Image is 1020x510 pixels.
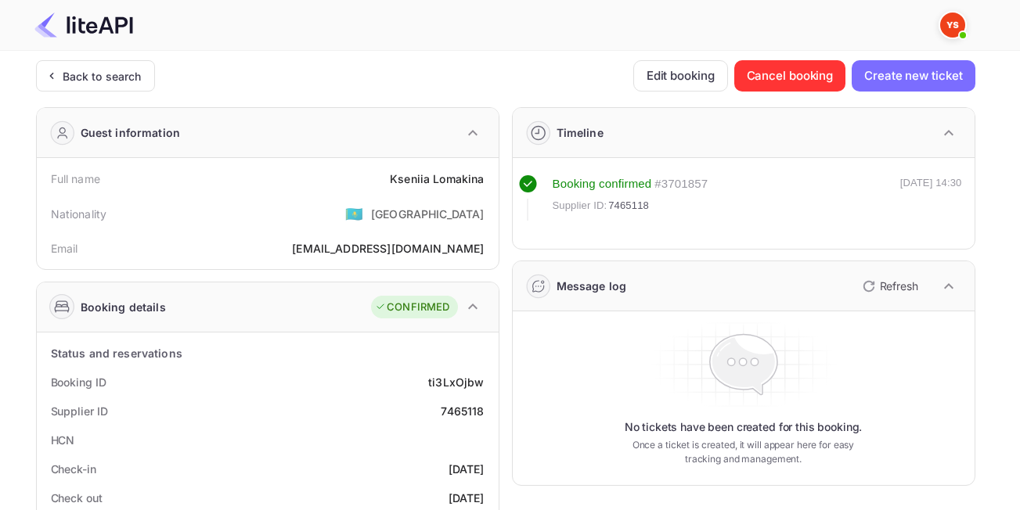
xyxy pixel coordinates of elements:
[553,198,607,214] span: Supplier ID:
[734,60,846,92] button: Cancel booking
[81,124,181,141] div: Guest information
[441,403,484,419] div: 7465118
[51,240,78,257] div: Email
[51,490,103,506] div: Check out
[34,13,133,38] img: LiteAPI Logo
[880,278,918,294] p: Refresh
[51,374,106,390] div: Booking ID
[853,274,924,299] button: Refresh
[292,240,484,257] div: [EMAIL_ADDRESS][DOMAIN_NAME]
[345,199,363,228] span: United States
[654,175,708,193] div: # 3701857
[51,403,108,419] div: Supplier ID
[51,345,182,361] div: Status and reservations
[553,175,652,193] div: Booking confirmed
[51,432,75,448] div: HCN
[625,419,863,435] p: No tickets have been created for this booking.
[428,374,484,390] div: ti3LxOjbw
[900,175,962,221] div: [DATE] 14:30
[51,171,100,187] div: Full name
[371,206,485,222] div: [GEOGRAPHIC_DATA]
[449,461,485,477] div: [DATE]
[390,171,484,187] div: Kseniia Lomakina
[940,13,965,38] img: Yandex Support
[51,461,96,477] div: Check-in
[81,299,166,315] div: Booking details
[375,300,449,315] div: CONFIRMED
[852,60,975,92] button: Create new ticket
[557,124,604,141] div: Timeline
[51,206,107,222] div: Nationality
[63,68,142,84] div: Back to search
[633,60,728,92] button: Edit booking
[449,490,485,506] div: [DATE]
[620,438,867,466] p: Once a ticket is created, it will appear here for easy tracking and management.
[557,278,627,294] div: Message log
[608,198,649,214] span: 7465118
